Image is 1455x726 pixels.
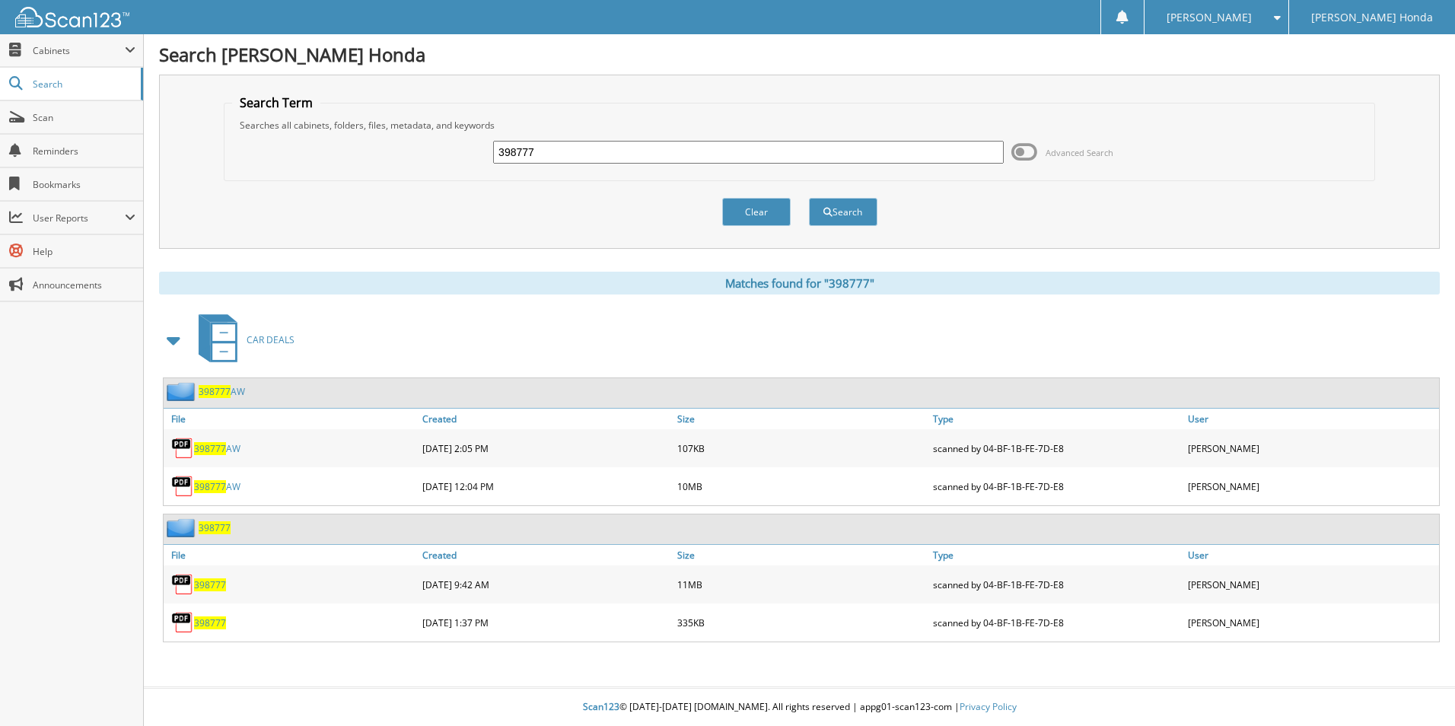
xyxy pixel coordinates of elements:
span: Reminders [33,145,135,158]
a: Type [929,545,1184,565]
div: [DATE] 12:04 PM [419,471,673,502]
div: 11MB [673,569,928,600]
img: PDF.png [171,611,194,634]
span: [PERSON_NAME] Honda [1311,13,1433,22]
span: Advanced Search [1046,147,1113,158]
a: 398777 [194,616,226,629]
a: Privacy Policy [960,700,1017,713]
iframe: Chat Widget [1379,653,1455,726]
div: [PERSON_NAME] [1184,471,1439,502]
span: Scan [33,111,135,124]
div: Searches all cabinets, folders, files, metadata, and keywords [232,119,1367,132]
span: 398777 [194,442,226,455]
a: File [164,409,419,429]
span: [PERSON_NAME] [1167,13,1252,22]
img: PDF.png [171,573,194,596]
div: [DATE] 9:42 AM [419,569,673,600]
div: [PERSON_NAME] [1184,607,1439,638]
span: 398777 [194,480,226,493]
legend: Search Term [232,94,320,111]
div: 107KB [673,433,928,463]
img: scan123-logo-white.svg [15,7,129,27]
div: 10MB [673,471,928,502]
div: [PERSON_NAME] [1184,433,1439,463]
a: 398777AW [194,480,240,493]
div: [DATE] 1:37 PM [419,607,673,638]
img: PDF.png [171,437,194,460]
img: folder2.png [167,382,199,401]
a: 398777AW [199,385,245,398]
div: © [DATE]-[DATE] [DOMAIN_NAME]. All rights reserved | appg01-scan123-com | [144,689,1455,726]
a: Created [419,409,673,429]
span: CAR DEALS [247,333,295,346]
div: Matches found for "398777" [159,272,1440,295]
span: Announcements [33,279,135,291]
button: Clear [722,198,791,226]
div: [DATE] 2:05 PM [419,433,673,463]
span: Search [33,78,133,91]
span: Scan123 [583,700,619,713]
div: 335KB [673,607,928,638]
span: Help [33,245,135,258]
a: 398777 [194,578,226,591]
span: Cabinets [33,44,125,57]
a: Size [673,409,928,429]
a: File [164,545,419,565]
a: User [1184,545,1439,565]
a: User [1184,409,1439,429]
img: PDF.png [171,475,194,498]
button: Search [809,198,877,226]
span: 398777 [199,385,231,398]
a: Type [929,409,1184,429]
span: Bookmarks [33,178,135,191]
span: User Reports [33,212,125,224]
div: scanned by 04-BF-1B-FE-7D-E8 [929,569,1184,600]
a: 398777AW [194,442,240,455]
img: folder2.png [167,518,199,537]
a: CAR DEALS [189,310,295,370]
a: Created [419,545,673,565]
div: scanned by 04-BF-1B-FE-7D-E8 [929,607,1184,638]
div: scanned by 04-BF-1B-FE-7D-E8 [929,471,1184,502]
h1: Search [PERSON_NAME] Honda [159,42,1440,67]
div: scanned by 04-BF-1B-FE-7D-E8 [929,433,1184,463]
a: Size [673,545,928,565]
div: [PERSON_NAME] [1184,569,1439,600]
a: 398777 [199,521,231,534]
